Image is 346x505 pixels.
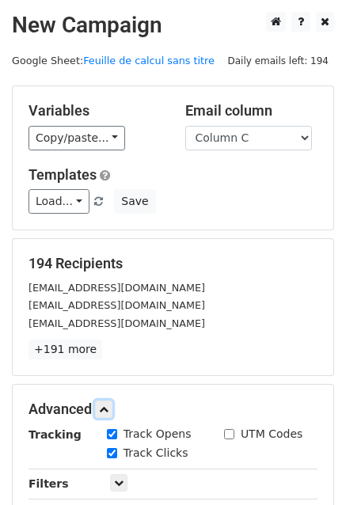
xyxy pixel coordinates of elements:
[222,52,334,70] span: Daily emails left: 194
[29,102,162,120] h5: Variables
[29,282,205,294] small: [EMAIL_ADDRESS][DOMAIN_NAME]
[29,189,89,214] a: Load...
[29,401,317,418] h5: Advanced
[29,477,69,490] strong: Filters
[83,55,215,66] a: Feuille de calcul sans titre
[12,12,334,39] h2: New Campaign
[29,317,205,329] small: [EMAIL_ADDRESS][DOMAIN_NAME]
[29,126,125,150] a: Copy/paste...
[29,340,102,359] a: +191 more
[185,102,318,120] h5: Email column
[12,55,215,66] small: Google Sheet:
[222,55,334,66] a: Daily emails left: 194
[29,255,317,272] h5: 194 Recipients
[29,166,97,183] a: Templates
[29,428,82,441] strong: Tracking
[124,426,192,442] label: Track Opens
[267,429,346,505] div: Widget de chat
[267,429,346,505] iframe: Chat Widget
[29,299,205,311] small: [EMAIL_ADDRESS][DOMAIN_NAME]
[114,189,155,214] button: Save
[124,445,188,461] label: Track Clicks
[241,426,302,442] label: UTM Codes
